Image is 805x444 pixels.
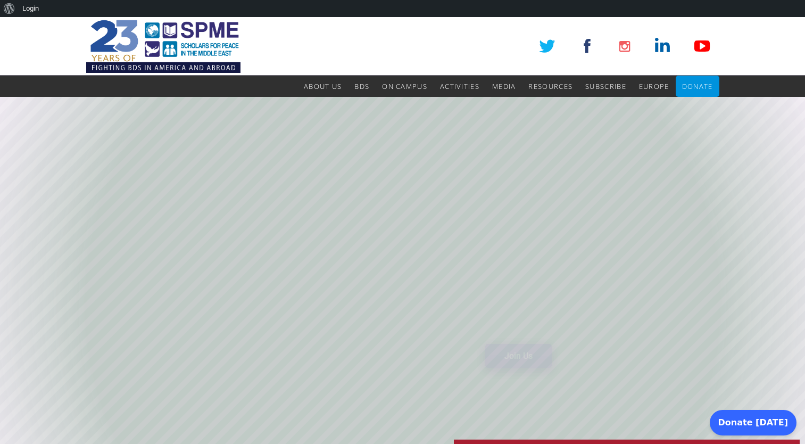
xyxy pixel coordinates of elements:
[382,81,427,91] span: On Campus
[440,81,479,91] span: Activities
[354,81,369,91] span: BDS
[639,76,669,97] a: Europe
[354,76,369,97] a: BDS
[304,81,342,91] span: About Us
[492,81,516,91] span: Media
[585,81,626,91] span: Subscribe
[682,81,713,91] span: Donate
[492,76,516,97] a: Media
[440,76,479,97] a: Activities
[304,76,342,97] a: About Us
[86,17,240,76] img: SPME
[528,81,572,91] span: Resources
[485,344,552,368] a: Join Us
[382,76,427,97] a: On Campus
[585,76,626,97] a: Subscribe
[682,76,713,97] a: Donate
[639,81,669,91] span: Europe
[528,76,572,97] a: Resources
